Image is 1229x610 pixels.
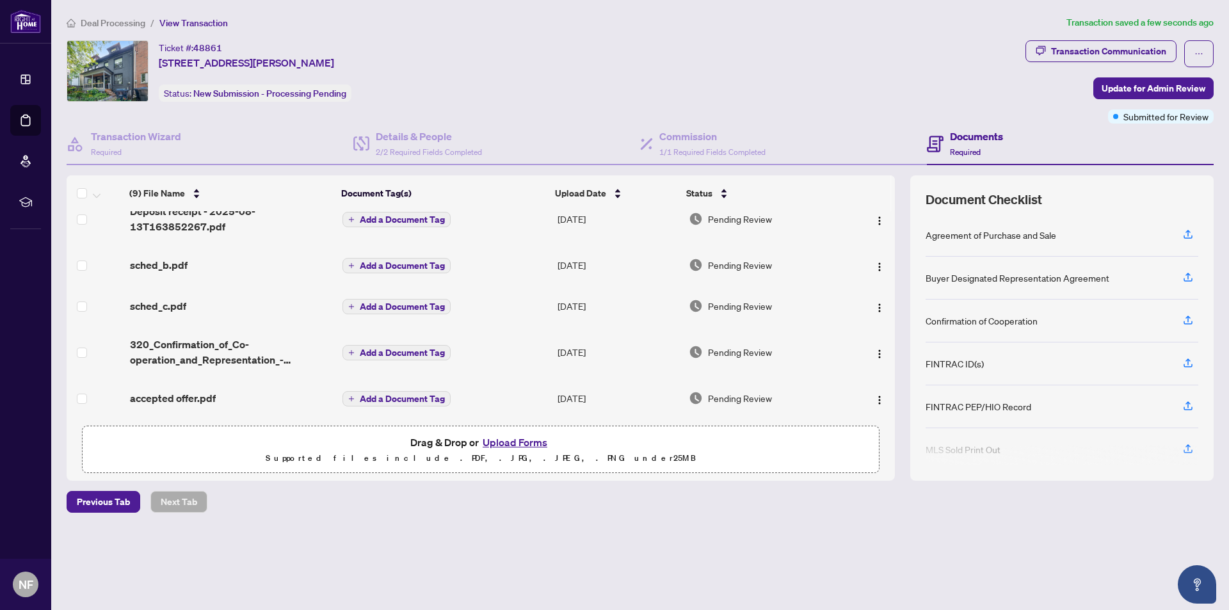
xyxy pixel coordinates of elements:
span: Add a Document Tag [360,261,445,270]
h4: Details & People [376,129,482,144]
button: Add a Document Tag [342,298,451,315]
th: (9) File Name [124,175,336,211]
div: MLS Sold Print Out [926,442,1000,456]
span: Required [950,147,981,157]
button: Add a Document Tag [342,212,451,227]
button: Previous Tab [67,491,140,513]
h4: Commission [659,129,766,144]
img: IMG-E12326619_1.jpg [67,41,148,101]
span: New Submission - Processing Pending [193,88,346,99]
button: Add a Document Tag [342,390,451,407]
img: Logo [874,262,885,272]
span: Update for Admin Review [1102,78,1205,99]
span: Drag & Drop or [410,434,551,451]
span: sched_b.pdf [130,257,188,273]
button: Add a Document Tag [342,344,451,361]
div: Ticket #: [159,40,222,55]
td: [DATE] [552,245,684,285]
span: 2/2 Required Fields Completed [376,147,482,157]
div: Confirmation of Cooperation [926,314,1038,328]
span: Pending Review [708,299,772,313]
button: Add a Document Tag [342,299,451,314]
span: Add a Document Tag [360,348,445,357]
span: home [67,19,76,28]
img: Logo [874,395,885,405]
img: Document Status [689,299,703,313]
img: Document Status [689,258,703,272]
img: Document Status [689,345,703,359]
img: Document Status [689,212,703,226]
span: ellipsis [1194,49,1203,58]
td: [DATE] [552,285,684,326]
th: Upload Date [550,175,681,211]
span: Pending Review [708,345,772,359]
div: Buyer Designated Representation Agreement [926,271,1109,285]
button: Add a Document Tag [342,211,451,228]
span: 320_Confirmation_of_Co-operation_and_Representation_-_Buyer_Seller_-_PropTx-[PERSON_NAME].pdf [130,337,333,367]
span: Deposit receipt - 2025-08-13T163852267.pdf [130,204,333,234]
span: 48861 [193,42,222,54]
button: Upload Forms [479,434,551,451]
span: Upload Date [555,186,606,200]
button: Next Tab [150,491,207,513]
span: Status [686,186,712,200]
span: plus [348,262,355,269]
img: logo [10,10,41,33]
button: Transaction Communication [1025,40,1177,62]
button: Logo [869,296,890,316]
div: Agreement of Purchase and Sale [926,228,1056,242]
button: Add a Document Tag [342,345,451,360]
article: Transaction saved a few seconds ago [1066,15,1214,30]
img: Logo [874,349,885,359]
img: Logo [874,216,885,226]
img: Logo [874,303,885,313]
span: 1/1 Required Fields Completed [659,147,766,157]
span: Submitted for Review [1123,109,1209,124]
span: plus [348,216,355,223]
span: Pending Review [708,258,772,272]
span: Deal Processing [81,17,145,29]
span: (9) File Name [129,186,185,200]
span: Document Checklist [926,191,1042,209]
li: / [150,15,154,30]
span: plus [348,349,355,356]
div: Transaction Communication [1051,41,1166,61]
span: plus [348,303,355,310]
td: [DATE] [552,193,684,245]
span: sched_c.pdf [130,298,186,314]
button: Logo [869,209,890,229]
h4: Transaction Wizard [91,129,181,144]
span: Previous Tab [77,492,130,512]
button: Logo [869,255,890,275]
span: Add a Document Tag [360,215,445,224]
button: Open asap [1178,565,1216,604]
span: Add a Document Tag [360,302,445,311]
th: Document Tag(s) [336,175,550,211]
button: Logo [869,342,890,362]
span: Drag & Drop orUpload FormsSupported files include .PDF, .JPG, .JPEG, .PNG under25MB [83,426,879,474]
img: Document Status [689,391,703,405]
span: Pending Review [708,391,772,405]
div: Status: [159,84,351,102]
span: Pending Review [708,212,772,226]
div: FINTRAC ID(s) [926,357,984,371]
button: Add a Document Tag [342,258,451,273]
p: Supported files include .PDF, .JPG, .JPEG, .PNG under 25 MB [90,451,871,466]
span: Add a Document Tag [360,394,445,403]
td: [DATE] [552,378,684,419]
span: NF [19,575,33,593]
span: [STREET_ADDRESS][PERSON_NAME] [159,55,334,70]
span: plus [348,396,355,402]
button: Add a Document Tag [342,257,451,274]
span: View Transaction [159,17,228,29]
h4: Documents [950,129,1003,144]
span: accepted offer.pdf [130,390,216,406]
div: FINTRAC PEP/HIO Record [926,399,1031,413]
td: [DATE] [552,326,684,378]
button: Update for Admin Review [1093,77,1214,99]
span: Required [91,147,122,157]
th: Status [681,175,845,211]
button: Logo [869,388,890,408]
button: Add a Document Tag [342,391,451,406]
